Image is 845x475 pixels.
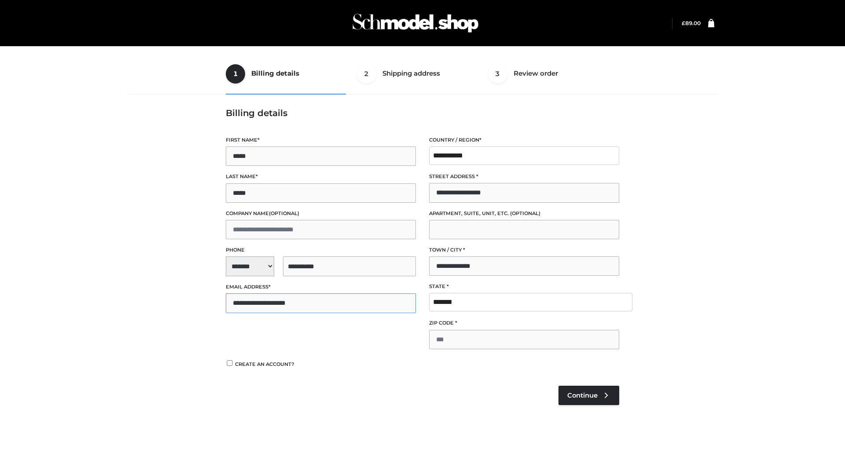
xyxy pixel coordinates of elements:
label: Town / City [429,246,619,254]
label: Email address [226,283,416,291]
span: Create an account? [235,361,294,367]
label: Company name [226,209,416,218]
label: ZIP Code [429,319,619,327]
label: Country / Region [429,136,619,144]
label: State [429,282,619,291]
a: £89.00 [682,20,701,26]
bdi: 89.00 [682,20,701,26]
label: First name [226,136,416,144]
a: Continue [558,386,619,405]
h3: Billing details [226,108,619,118]
span: (optional) [510,210,540,216]
label: Last name [226,172,416,181]
span: (optional) [269,210,299,216]
label: Street address [429,172,619,181]
input: Create an account? [226,360,234,366]
img: Schmodel Admin 964 [349,6,481,40]
label: Apartment, suite, unit, etc. [429,209,619,218]
span: Continue [567,391,598,399]
span: £ [682,20,685,26]
label: Phone [226,246,416,254]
